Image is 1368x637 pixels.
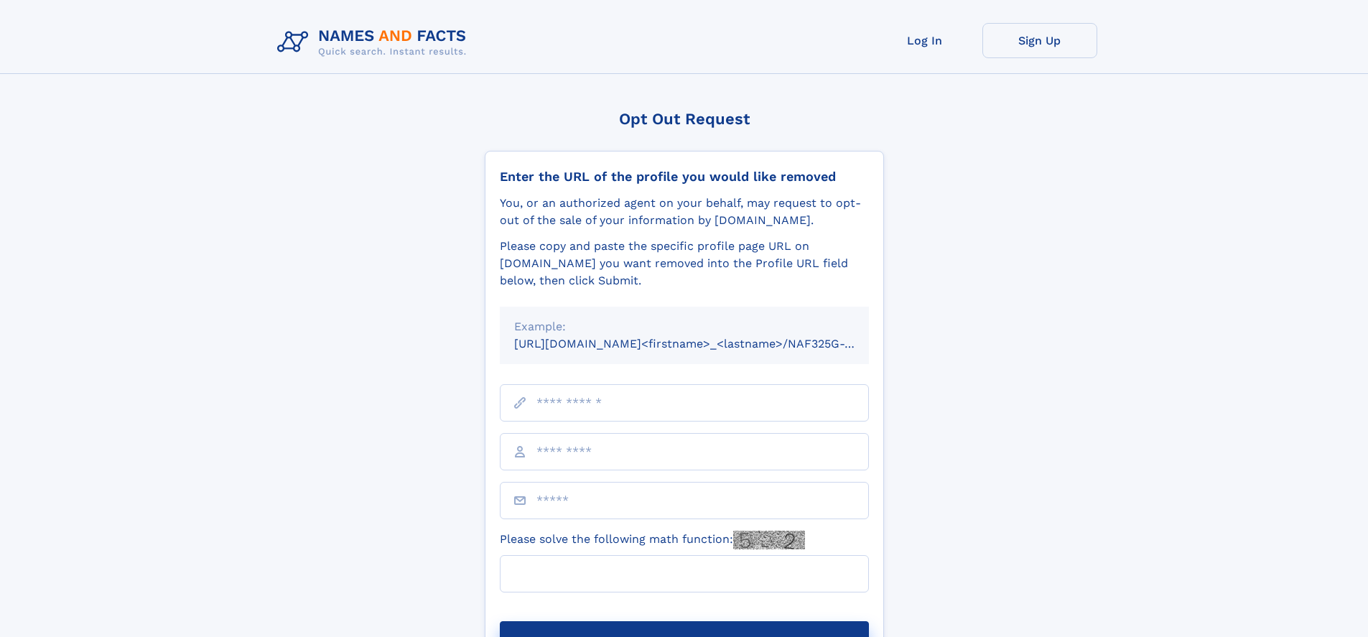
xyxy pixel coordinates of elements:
[500,195,869,229] div: You, or an authorized agent on your behalf, may request to opt-out of the sale of your informatio...
[271,23,478,62] img: Logo Names and Facts
[500,531,805,549] label: Please solve the following math function:
[500,238,869,289] div: Please copy and paste the specific profile page URL on [DOMAIN_NAME] you want removed into the Pr...
[485,110,884,128] div: Opt Out Request
[514,318,855,335] div: Example:
[514,337,896,350] small: [URL][DOMAIN_NAME]<firstname>_<lastname>/NAF325G-xxxxxxxx
[982,23,1097,58] a: Sign Up
[867,23,982,58] a: Log In
[500,169,869,185] div: Enter the URL of the profile you would like removed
